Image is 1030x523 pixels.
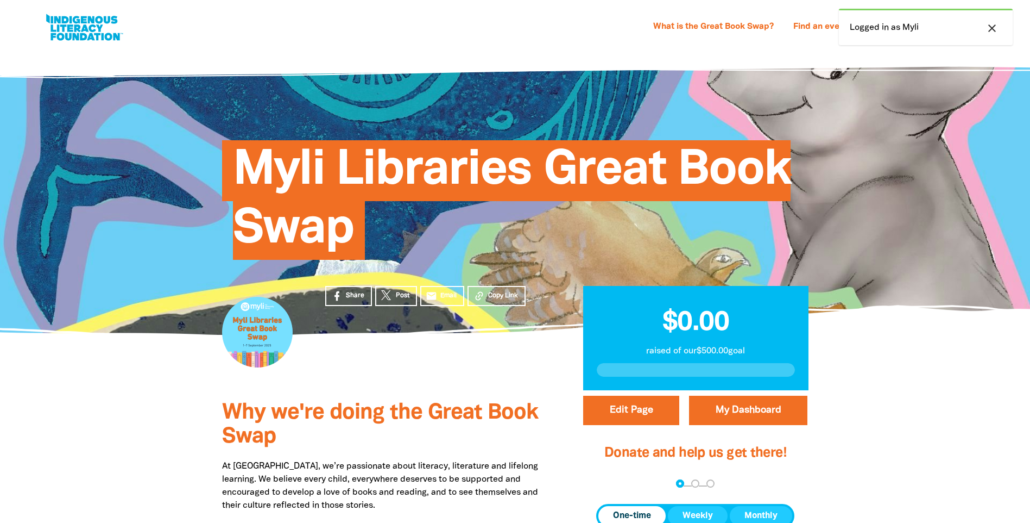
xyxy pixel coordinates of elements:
[683,509,713,522] span: Weekly
[647,18,780,36] a: What is the Great Book Swap?
[982,21,1002,35] button: close
[787,18,854,36] a: Find an event
[396,291,409,301] span: Post
[597,345,795,358] p: raised of our $500.00 goal
[706,480,715,488] button: Navigate to step 3 of 3 to enter your payment details
[839,9,1013,45] div: Logged in as Myli
[676,480,684,488] button: Navigate to step 1 of 3 to enter your donation amount
[426,290,437,302] i: email
[222,403,538,447] span: Why we're doing the Great Book Swap
[604,447,787,459] span: Donate and help us get there!
[613,509,651,522] span: One-time
[346,291,364,301] span: Share
[420,286,465,306] a: emailEmail
[325,286,372,306] a: Share
[985,22,999,35] i: close
[689,396,807,425] a: My Dashboard
[691,480,699,488] button: Navigate to step 2 of 3 to enter your details
[662,310,729,335] span: $0.00
[440,291,457,301] span: Email
[744,509,778,522] span: Monthly
[488,291,518,301] span: Copy Link
[583,396,679,425] button: Edit Page
[375,286,417,306] a: Post
[467,286,526,306] button: Copy Link
[233,148,791,260] span: Myli Libraries Great Book Swap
